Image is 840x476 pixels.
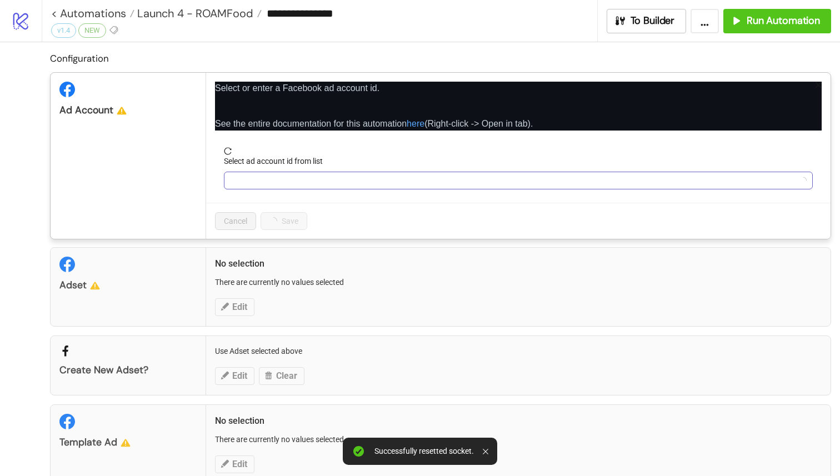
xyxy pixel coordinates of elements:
[607,9,687,33] button: To Builder
[261,212,307,230] button: Save
[723,9,831,33] button: Run Automation
[631,14,675,27] span: To Builder
[814,81,822,89] span: close
[134,8,262,19] a: Launch 4 - ROAMFood
[215,117,822,131] p: See the entire documentation for this automation (Right-click -> Open in tab).
[691,9,719,33] button: ...
[51,23,76,38] div: v1.4
[78,23,106,38] div: NEW
[747,14,820,27] span: Run Automation
[51,8,134,19] a: < Automations
[231,172,796,189] input: Select ad account id from list
[799,177,807,184] span: loading
[224,147,813,155] span: reload
[215,82,822,95] p: Select or enter a Facebook ad account id.
[374,447,474,456] div: Successfully resetted socket.
[59,104,197,117] div: Ad Account
[224,155,330,167] label: Select ad account id from list
[50,51,831,66] h2: Configuration
[407,119,424,128] a: here
[134,6,253,21] span: Launch 4 - ROAMFood
[215,212,256,230] button: Cancel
